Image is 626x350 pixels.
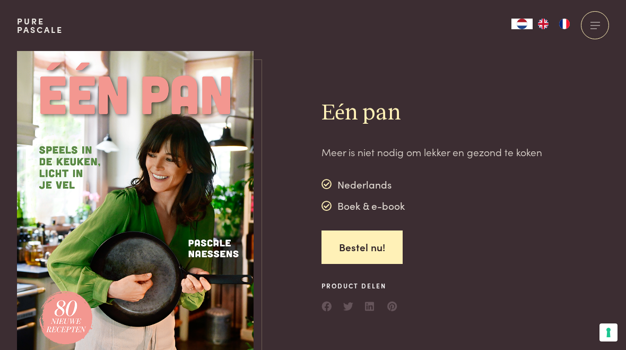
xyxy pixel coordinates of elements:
[511,19,533,29] a: NL
[321,99,542,127] h2: Eén pan
[533,19,554,29] a: EN
[599,323,618,342] button: Uw voorkeuren voor toestemming voor trackingtechnologieën
[321,231,403,264] a: Bestel nu!
[321,144,542,160] p: Meer is niet nodig om lekker en gezond te koken
[17,17,63,34] a: PurePascale
[554,19,575,29] a: FR
[511,19,575,29] aside: Language selected: Nederlands
[511,19,533,29] div: Language
[321,198,405,214] div: Boek & e-book
[321,281,398,291] span: Product delen
[321,176,405,192] div: Nederlands
[533,19,575,29] ul: Language list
